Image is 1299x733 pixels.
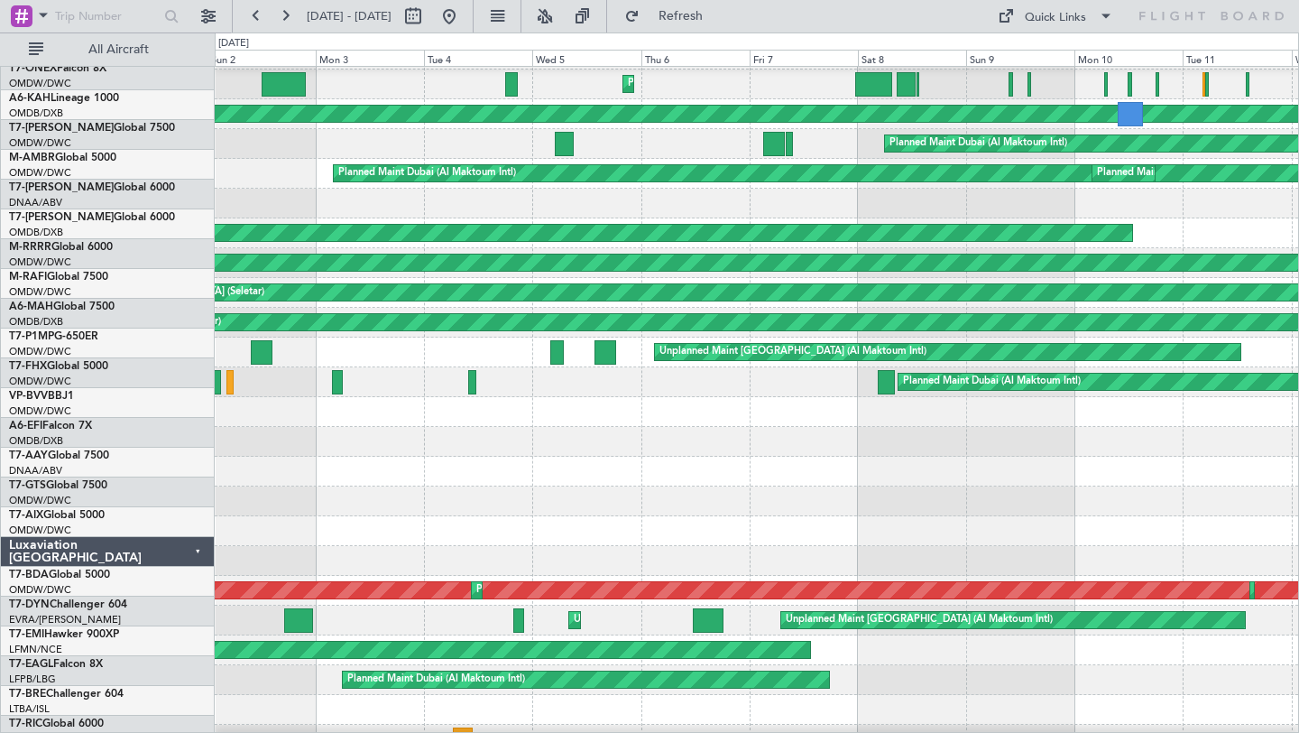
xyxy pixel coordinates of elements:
div: Mon 10 [1074,50,1183,66]
a: T7-BDAGlobal 5000 [9,570,110,580]
a: OMDW/DWC [9,77,71,90]
a: T7-[PERSON_NAME]Global 6000 [9,212,175,223]
a: OMDW/DWC [9,285,71,299]
div: Tue 11 [1183,50,1291,66]
div: Unplanned Maint [GEOGRAPHIC_DATA] (Al Maktoum Intl) [659,339,926,366]
div: Unplanned Maint [GEOGRAPHIC_DATA] (Riga Intl) [574,607,805,634]
div: Mon 3 [316,50,424,66]
a: OMDB/DXB [9,434,63,448]
div: Wed 5 [532,50,640,66]
a: OMDW/DWC [9,583,71,597]
button: Refresh [616,2,724,31]
div: Planned Maint Dubai (Al Maktoum Intl) [889,130,1067,157]
a: M-RAFIGlobal 7500 [9,272,108,283]
button: Quick Links [989,2,1122,31]
a: LFPB/LBG [9,673,56,686]
a: T7-[PERSON_NAME]Global 7500 [9,123,175,134]
span: T7-AAY [9,450,48,461]
div: Tue 4 [424,50,532,66]
a: M-AMBRGlobal 5000 [9,153,116,163]
span: M-AMBR [9,153,55,163]
div: Sun 2 [207,50,316,66]
div: Sat 8 [858,50,966,66]
div: Unplanned Maint [GEOGRAPHIC_DATA] (Al Maktoum Intl) [786,607,1053,634]
a: T7-DYNChallenger 604 [9,599,127,610]
a: T7-EMIHawker 900XP [9,629,119,640]
a: A6-KAHLineage 1000 [9,93,119,104]
a: T7-P1MPG-650ER [9,331,98,342]
span: T7-EMI [9,629,44,640]
span: T7-BRE [9,689,46,700]
a: VP-BVVBBJ1 [9,391,74,402]
a: A6-EFIFalcon 7X [9,421,92,431]
button: All Aircraft [20,35,196,64]
a: DNAA/ABV [9,196,62,209]
a: OMDW/DWC [9,255,71,269]
span: [DATE] - [DATE] [307,8,392,24]
div: Planned Maint Dubai (Al Maktoum Intl) [347,666,525,693]
a: T7-AIXGlobal 5000 [9,510,105,521]
a: T7-AAYGlobal 7500 [9,450,109,461]
span: A6-EFI [9,421,42,431]
span: A6-KAH [9,93,51,104]
div: Quick Links [1025,9,1086,27]
a: OMDB/DXB [9,226,63,239]
a: OMDW/DWC [9,345,71,358]
a: LFMN/NCE [9,643,62,656]
a: M-RRRRGlobal 6000 [9,242,113,253]
div: Planned Maint [US_STATE] ([US_STATE][GEOGRAPHIC_DATA]) [628,70,911,97]
span: T7-[PERSON_NAME] [9,212,114,223]
div: Thu 6 [641,50,750,66]
a: LTBA/ISL [9,702,50,716]
a: DNAA/ABV [9,464,62,478]
span: M-RAFI [9,272,47,283]
div: [DATE] [218,36,249,51]
span: All Aircraft [47,43,190,56]
span: T7-[PERSON_NAME] [9,123,114,134]
a: OMDW/DWC [9,136,71,150]
a: OMDW/DWC [9,494,71,507]
div: Fri 7 [750,50,858,66]
div: Planned Maint Dubai (Al Maktoum Intl) [476,577,654,604]
span: T7-ONEX [9,63,57,74]
div: Planned Maint Dubai (Al Maktoum Intl) [1097,160,1275,187]
span: T7-GTS [9,480,46,491]
a: OMDW/DWC [9,404,71,418]
span: T7-FHX [9,361,47,372]
span: T7-RIC [9,719,42,729]
span: T7-P1MP [9,331,54,342]
a: A6-MAHGlobal 7500 [9,302,115,312]
span: T7-DYN [9,599,50,610]
a: T7-ONEXFalcon 8X [9,63,106,74]
a: T7-RICGlobal 6000 [9,719,104,729]
a: OMDW/DWC [9,375,71,388]
span: A6-MAH [9,302,53,312]
span: Refresh [643,10,719,23]
a: EVRA/[PERSON_NAME] [9,613,121,626]
a: T7-BREChallenger 604 [9,689,124,700]
a: T7-FHXGlobal 5000 [9,361,108,372]
span: T7-[PERSON_NAME] [9,182,114,193]
a: OMDB/DXB [9,107,63,120]
div: Sun 9 [966,50,1074,66]
a: OMDW/DWC [9,524,71,537]
a: OMDW/DWC [9,166,71,180]
a: T7-GTSGlobal 7500 [9,480,107,491]
input: Trip Number [55,3,159,30]
span: T7-BDA [9,570,49,580]
a: T7-EAGLFalcon 8X [9,659,103,670]
a: T7-[PERSON_NAME]Global 6000 [9,182,175,193]
span: M-RRRR [9,242,51,253]
div: Planned Maint Dubai (Al Maktoum Intl) [338,160,516,187]
span: T7-EAGL [9,659,53,670]
a: OMDB/DXB [9,315,63,329]
div: Planned Maint Dubai (Al Maktoum Intl) [903,368,1081,395]
span: VP-BVV [9,391,48,402]
span: T7-AIX [9,510,43,521]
